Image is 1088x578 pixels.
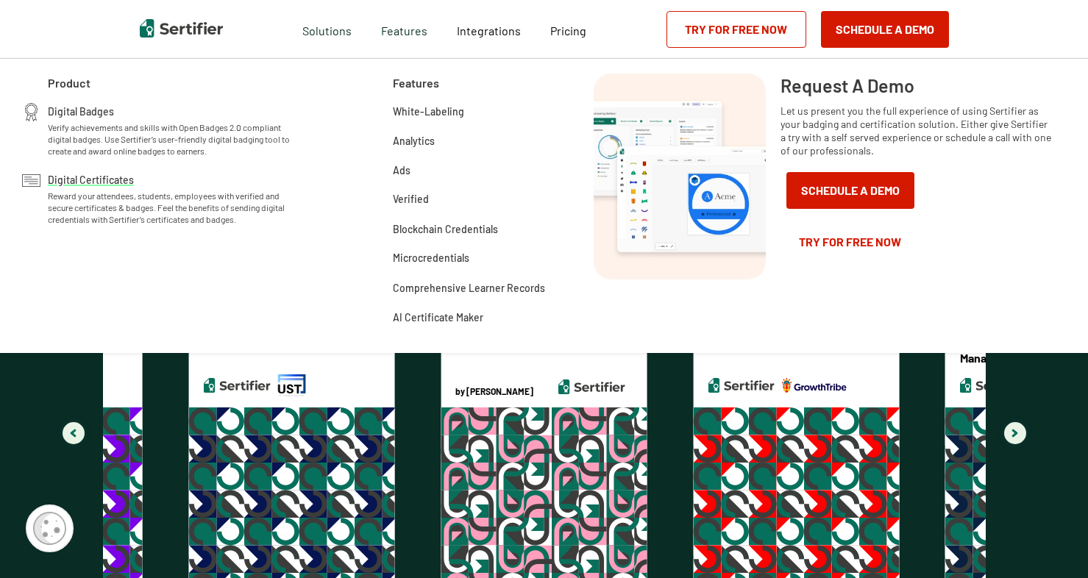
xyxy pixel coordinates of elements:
span: Integrations [457,24,521,38]
a: Try for Free Now [781,224,920,260]
a: Verified [393,191,429,206]
span: Solutions [302,20,352,38]
img: Sertifier Logo [708,378,775,393]
span: Verify achievements and skills with Open Badges 2.0 compliant digital badges. Use Sertifier’s use... [48,121,296,157]
span: Request A Demo [781,74,914,97]
a: Microcredentials [393,250,469,265]
iframe: Chat Widget [1014,507,1088,578]
img: Carousel Next Slide [1011,429,1018,438]
a: Try for Free Now [666,11,806,48]
button: Schedule a Demo [821,11,949,48]
a: Analytics [393,132,435,147]
span: Let us present you the full experience of using Sertifier as your badging and certification solut... [781,104,1051,157]
span: Microcredentials [393,249,469,266]
img: growth tribe logo [782,378,846,393]
img: Sertifier Logo [203,378,270,393]
img: Carousel Previous Slide [70,429,77,438]
span: Pricing [550,24,586,38]
span: Reward your attendees, students, employees with verified and secure certificates & badges. Feel t... [48,190,296,225]
span: Verified [393,190,429,207]
p: by [PERSON_NAME] [455,386,533,396]
button: Navigate to next slide [1004,422,1026,444]
a: Digital CertificatesReward your attendees, students, employees with verified and secure certifica... [48,171,296,225]
span: Digital Badges [48,103,114,118]
button: Navigate to previous slide [63,422,85,444]
img: Sertifier Logo [960,378,1027,393]
img: Sertifier | Digital Credentialing Platform [140,19,223,38]
a: Blockchain Credentials [393,221,498,235]
img: Sertifier Logo [558,379,625,394]
span: Product [48,74,90,92]
span: Features [393,74,439,92]
img: Request A Demo [594,74,766,279]
a: Digital BadgesVerify achievements and skills with Open Badges 2.0 compliant digital badges. Use S... [48,103,296,157]
img: Cookie Popup Icon [33,512,66,545]
a: Integrations [457,20,521,38]
button: Schedule a Demo [786,172,914,209]
img: ust logo [277,374,305,396]
a: Ads [393,162,410,176]
span: Digital Certificates [48,171,134,186]
a: Comprehensive Learner Records [393,279,545,294]
img: Digital Certificates Icon [22,171,40,190]
span: Features [381,20,427,38]
a: AI Certificate Maker [393,309,483,324]
a: Pricing [550,20,586,38]
img: Digital Badges Icon [22,103,40,121]
a: White-Labeling [393,103,464,118]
